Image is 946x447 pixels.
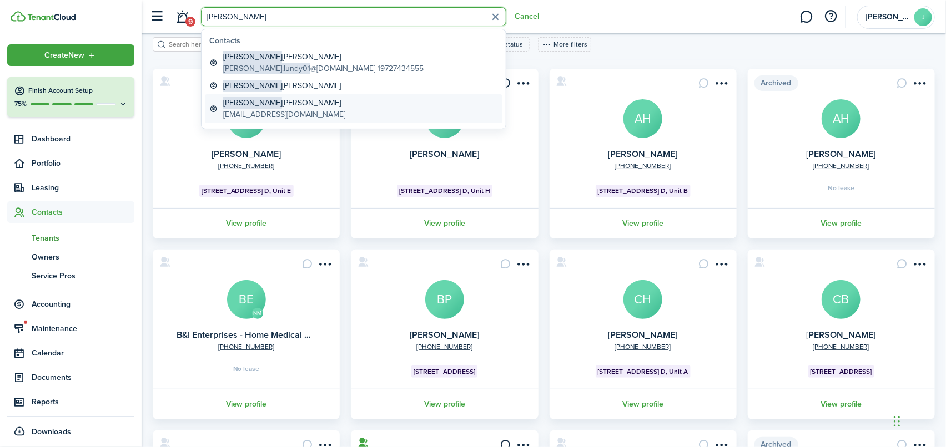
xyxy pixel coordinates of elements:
[7,44,134,66] button: Open menu
[32,158,134,169] span: Portfolio
[608,148,678,160] a: [PERSON_NAME]
[205,48,502,77] a: [PERSON_NAME][PERSON_NAME][PERSON_NAME].lundy01@[DOMAIN_NAME] 19727434555
[223,109,345,120] global-search-item-description: [EMAIL_ADDRESS][DOMAIN_NAME]
[807,148,876,160] a: [PERSON_NAME]
[185,17,195,27] span: 9
[223,51,282,63] span: [PERSON_NAME]
[14,99,28,109] p: 75%
[315,258,333,273] button: Open menu
[32,270,134,282] span: Service Pros
[914,8,932,26] avatar-text: J
[151,389,341,419] a: View profile
[598,186,688,196] span: [STREET_ADDRESS] D, Unit B
[538,37,591,52] button: More filters
[425,280,464,319] a: BP
[27,14,76,21] img: TenantCloud
[223,80,341,92] global-search-item-title: [PERSON_NAME]
[32,372,134,383] span: Documents
[223,63,310,74] span: [PERSON_NAME].lundy01
[205,77,502,94] a: [PERSON_NAME][PERSON_NAME]
[399,186,490,196] span: [STREET_ADDRESS] D, Unit H
[177,328,331,341] a: B&I Enterprises - Home Medical Supply
[45,52,85,59] span: Create New
[866,13,910,21] span: Jacob
[487,8,504,26] button: Clear search
[828,185,854,191] span: No lease
[410,148,479,160] a: [PERSON_NAME]
[32,396,134,408] span: Reports
[202,186,291,196] span: [STREET_ADDRESS] D, Unit E
[11,11,26,22] img: TenantCloud
[252,308,263,319] avatar-text: NM
[890,394,946,447] iframe: Chat Widget
[910,78,928,93] button: Open menu
[7,266,134,285] a: Service Pros
[151,208,341,238] a: View profile
[822,7,841,26] button: Open resource center
[754,75,798,91] span: Archived
[414,367,475,377] span: [STREET_ADDRESS]
[608,328,678,341] a: [PERSON_NAME]
[32,347,134,359] span: Calendar
[746,389,937,419] a: View profile
[7,391,134,413] a: Reports
[223,97,282,109] span: [PERSON_NAME]
[623,280,662,319] a: CH
[416,342,472,352] a: [PHONE_NUMBER]
[514,78,532,93] button: Open menu
[212,148,281,160] a: [PERSON_NAME]
[7,247,134,266] a: Owners
[796,3,817,31] a: Messaging
[32,426,71,438] span: Downloads
[746,208,937,238] a: View profile
[548,389,738,419] a: View profile
[515,12,539,21] button: Cancel
[218,161,274,171] a: [PHONE_NUMBER]
[147,6,168,27] button: Open sidebar
[7,77,134,117] button: Finish Account Setup75%
[7,228,134,247] a: Tenants
[822,99,861,138] a: AH
[32,133,134,145] span: Dashboard
[28,86,128,95] h4: Finish Account Setup
[712,78,730,93] button: Open menu
[32,323,134,334] span: Maintenance
[623,99,662,138] a: AH
[712,258,730,273] button: Open menu
[548,208,738,238] a: View profile
[410,328,479,341] a: [PERSON_NAME]
[7,128,134,150] a: Dashboard
[209,35,502,47] global-search-list-title: Contacts
[223,51,424,63] global-search-item-title: [PERSON_NAME]
[894,405,900,438] div: Drag
[615,342,671,352] a: [PHONE_NUMBER]
[910,258,928,273] button: Open menu
[32,232,134,244] span: Tenants
[811,367,872,377] span: [STREET_ADDRESS]
[227,280,266,319] a: BE
[223,80,282,92] span: [PERSON_NAME]
[822,280,861,319] a: CB
[166,39,264,50] input: Search here...
[807,328,876,341] a: [PERSON_NAME]
[223,97,345,109] global-search-item-title: [PERSON_NAME]
[349,389,540,419] a: View profile
[598,367,688,377] span: [STREET_ADDRESS] D, Unit A
[172,3,193,31] a: Notifications
[201,7,506,26] input: Search for anything...
[813,342,869,352] a: [PHONE_NUMBER]
[349,208,540,238] a: View profile
[223,63,424,74] global-search-item-description: @[DOMAIN_NAME] 19727434555
[32,206,134,218] span: Contacts
[233,365,260,372] span: No lease
[615,161,671,171] a: [PHONE_NUMBER]
[32,251,134,263] span: Owners
[514,258,532,273] button: Open menu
